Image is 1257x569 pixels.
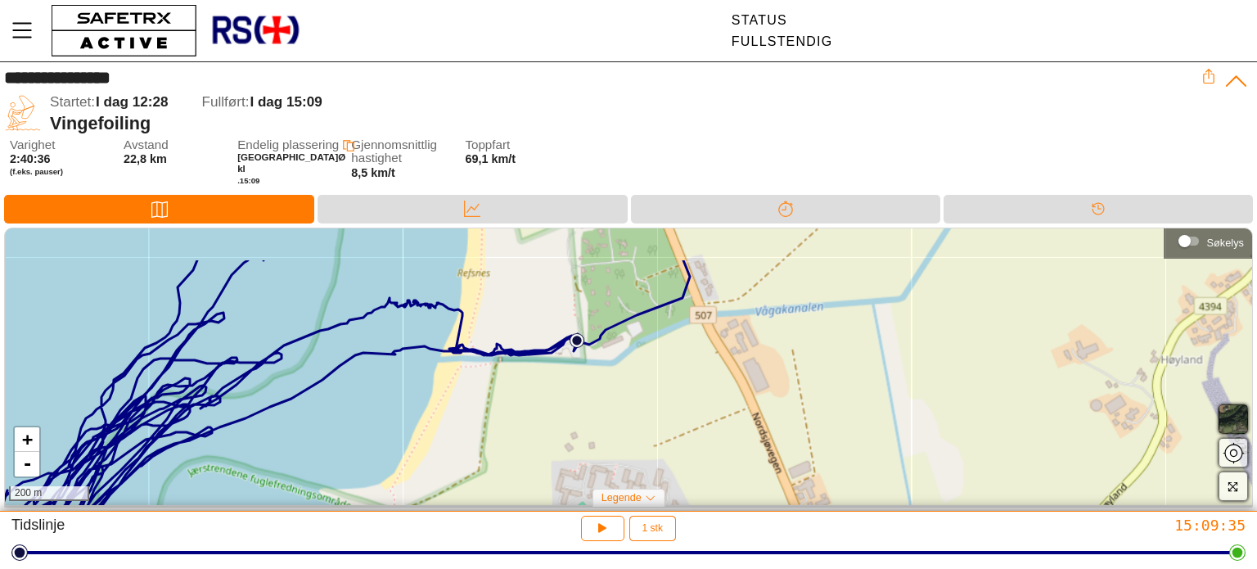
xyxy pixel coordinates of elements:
[201,94,249,110] font: Fullført:
[732,13,787,27] font: Status
[15,452,39,476] a: Zoom ut
[22,454,33,474] font: -
[601,492,642,504] font: Legende
[50,94,95,110] font: Startet:
[629,516,676,541] button: 1 stk
[1174,517,1246,534] font: 15:09:35
[570,333,584,348] img: PathStart.svg
[50,113,151,133] font: Vingefoiling
[15,427,39,452] a: Zoom inn
[124,138,169,151] font: Avstand
[351,166,395,179] font: 8,5 km/t
[1206,237,1244,249] font: Søkelys
[4,195,314,224] div: Kart
[944,195,1253,224] div: Tidslinje
[631,195,940,224] div: Splitter
[11,517,65,533] font: Tidslinje
[237,176,240,185] font: .
[22,429,33,449] font: +
[318,195,627,224] div: Data
[237,138,339,151] font: Endelig plassering
[250,94,322,110] font: I dag 15:09
[1172,229,1244,254] div: Søkelys
[10,152,51,165] font: 2:40:36
[351,138,437,165] font: Gjennomsnittlig hastighet
[465,138,510,151] font: Toppfart
[210,4,300,57] img: RescueLogo.png
[124,152,167,165] font: 22,8 km
[732,34,832,48] font: Fullstendig
[10,167,63,176] font: (f.eks. pauser)
[96,94,168,110] font: I dag 12:28
[237,152,348,174] font: [GEOGRAPHIC_DATA]Ø kl
[465,152,516,165] font: 69,1 km/t
[642,522,663,534] font: 1 stk
[4,94,42,132] img: WINGFOILING.svg
[9,486,89,501] div: 200 m
[240,176,260,185] font: 15:09
[10,138,55,151] font: Varighet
